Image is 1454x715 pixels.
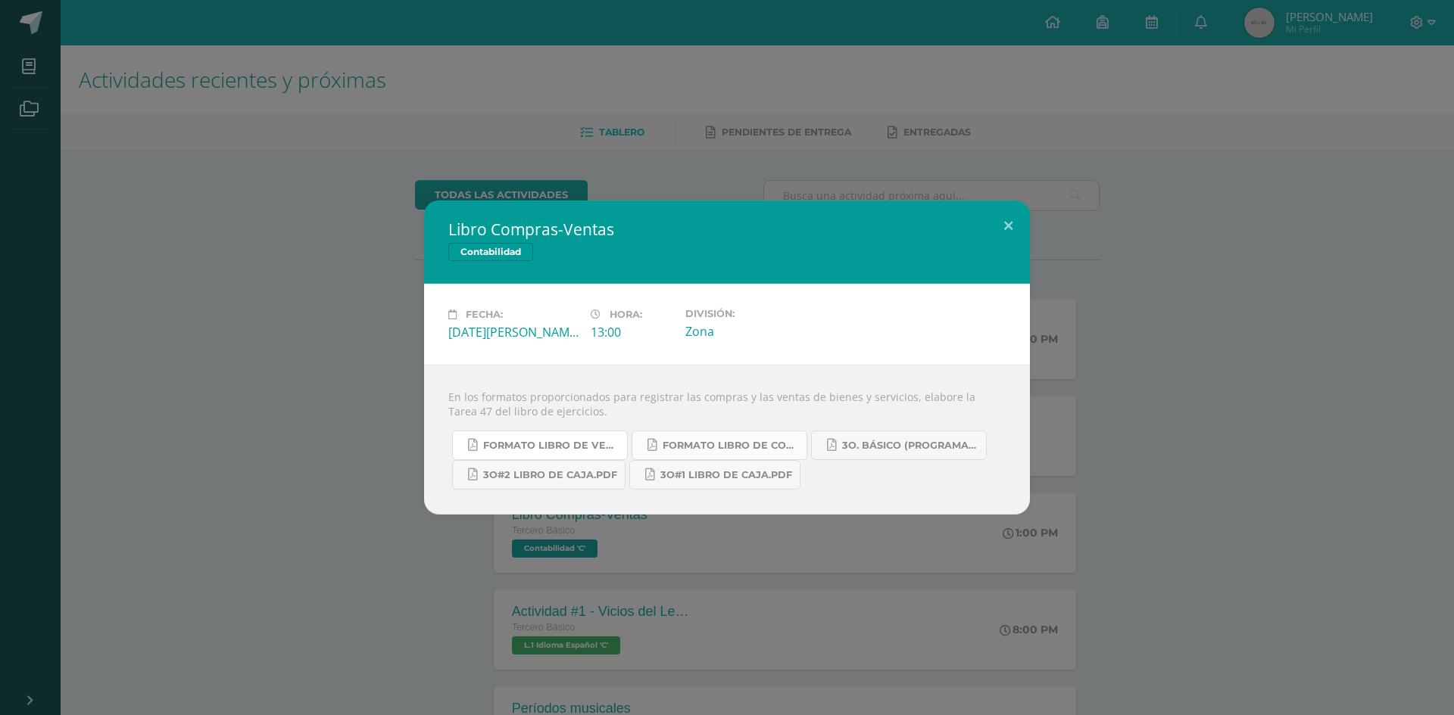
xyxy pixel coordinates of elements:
span: Hora: [610,309,642,320]
button: Close (Esc) [987,201,1030,252]
a: Formato Libro de Compras.pdf [632,431,807,460]
a: Formato Libro de Ventas.pdf [452,431,628,460]
div: 13:00 [591,324,673,340]
span: Formato Libro de Compras.pdf [663,440,799,452]
div: [DATE][PERSON_NAME] [448,324,579,340]
div: Zona [685,323,816,340]
span: Fecha: [466,309,503,320]
div: En los formatos proporcionados para registrar las compras y las ventas de bienes y servicios, ela... [424,365,1030,514]
span: 3o#2 Libro de Caja.pdf [483,469,617,481]
a: 3o#2 Libro de Caja.pdf [452,460,626,490]
span: Formato Libro de Ventas.pdf [483,440,619,452]
a: 3o. Básico (Programación).pdf [811,431,987,460]
a: 3o#1 Libro de Caja.pdf [629,460,800,490]
label: División: [685,308,816,319]
span: 3o#1 Libro de Caja.pdf [660,469,792,481]
h2: Libro Compras-Ventas [448,219,1006,240]
span: Contabilidad [448,243,533,261]
span: 3o. Básico (Programación).pdf [842,440,978,452]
